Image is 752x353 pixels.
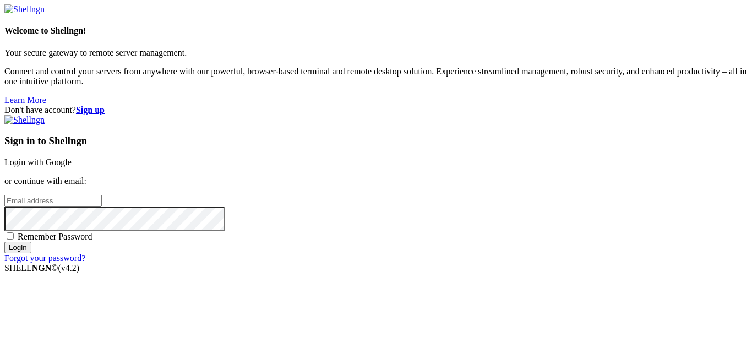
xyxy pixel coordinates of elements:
[4,176,748,186] p: or continue with email:
[18,232,92,241] span: Remember Password
[4,253,85,263] a: Forgot your password?
[7,232,14,240] input: Remember Password
[32,263,52,273] b: NGN
[76,105,105,115] a: Sign up
[58,263,80,273] span: 4.2.0
[4,4,45,14] img: Shellngn
[4,115,45,125] img: Shellngn
[4,195,102,207] input: Email address
[4,158,72,167] a: Login with Google
[4,105,748,115] div: Don't have account?
[4,26,748,36] h4: Welcome to Shellngn!
[4,95,46,105] a: Learn More
[4,67,748,86] p: Connect and control your servers from anywhere with our powerful, browser-based terminal and remo...
[4,48,748,58] p: Your secure gateway to remote server management.
[4,135,748,147] h3: Sign in to Shellngn
[4,242,31,253] input: Login
[4,263,79,273] span: SHELL ©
